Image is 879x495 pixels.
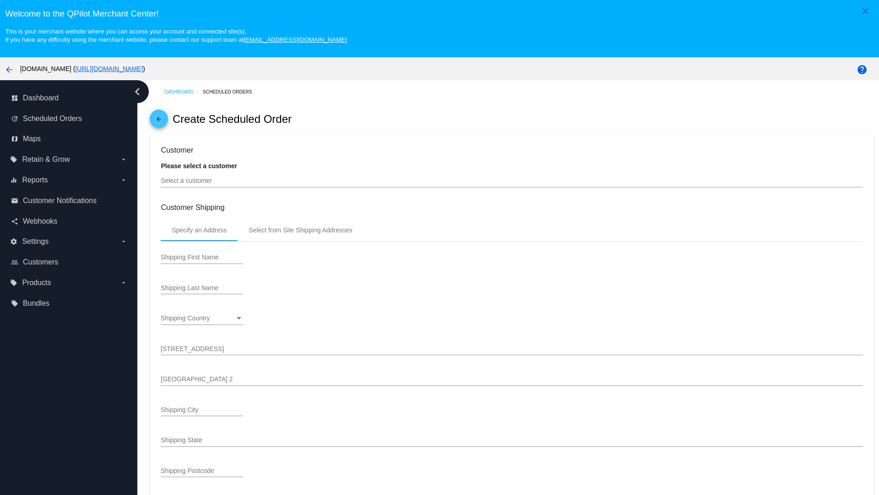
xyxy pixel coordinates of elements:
input: Shipping City [161,407,243,414]
i: map [11,135,18,143]
i: arrow_drop_down [120,238,127,245]
h3: Customer Shipping [161,203,863,212]
div: Select from Site Shipping Addresses [249,226,352,234]
a: people_outline Customers [11,255,127,269]
mat-icon: close [860,5,871,16]
i: arrow_drop_down [120,176,127,184]
a: local_offer Bundles [11,296,127,311]
span: Customers [23,258,58,266]
span: Bundles [23,299,49,308]
i: local_offer [10,156,17,163]
span: Shipping Country [161,314,210,322]
input: Shipping Postcode [161,467,243,475]
a: email Customer Notifications [11,193,127,208]
span: Products [22,279,51,287]
input: Shipping First Name [161,254,243,261]
a: Dashboard [164,85,203,99]
span: Webhooks [23,217,57,225]
i: people_outline [11,258,18,266]
input: Select a customer [161,177,863,185]
a: [URL][DOMAIN_NAME] [75,65,143,72]
small: This is your merchant website where you can access your account and connected site(s). If you hav... [5,28,347,43]
mat-icon: help [857,64,868,75]
i: arrow_drop_down [120,279,127,286]
span: Scheduled Orders [23,115,82,123]
input: Shipping State [161,437,863,444]
a: Scheduled Orders [203,85,260,99]
mat-select: Shipping Country [161,315,243,322]
div: Specify an Address [172,226,227,234]
a: dashboard Dashboard [11,91,127,105]
input: Shipping Street 1 [161,346,863,353]
span: Retain & Grow [22,155,70,164]
i: dashboard [11,94,18,102]
span: [DOMAIN_NAME] ( ) [20,65,145,72]
mat-icon: arrow_back [4,64,15,75]
span: Reports [22,176,48,184]
span: Dashboard [23,94,59,102]
input: Shipping Last Name [161,285,243,292]
h2: Create Scheduled Order [173,113,292,126]
i: chevron_left [130,84,145,99]
i: share [11,218,18,225]
mat-icon: arrow_back [153,116,164,127]
i: arrow_drop_down [120,156,127,163]
i: update [11,115,18,122]
i: local_offer [11,300,18,307]
strong: Please select a customer [161,162,237,170]
span: Settings [22,237,49,246]
input: Shipping Street 2 [161,376,863,383]
i: local_offer [10,279,17,286]
i: equalizer [10,176,17,184]
h3: Customer [161,146,863,154]
i: email [11,197,18,204]
span: Maps [23,135,41,143]
a: update Scheduled Orders [11,111,127,126]
a: map Maps [11,132,127,146]
i: settings [10,238,17,245]
span: Customer Notifications [23,197,97,205]
a: share Webhooks [11,214,127,229]
h3: Welcome to the QPilot Merchant Center! [5,9,874,19]
a: [EMAIL_ADDRESS][DOMAIN_NAME] [244,36,347,43]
